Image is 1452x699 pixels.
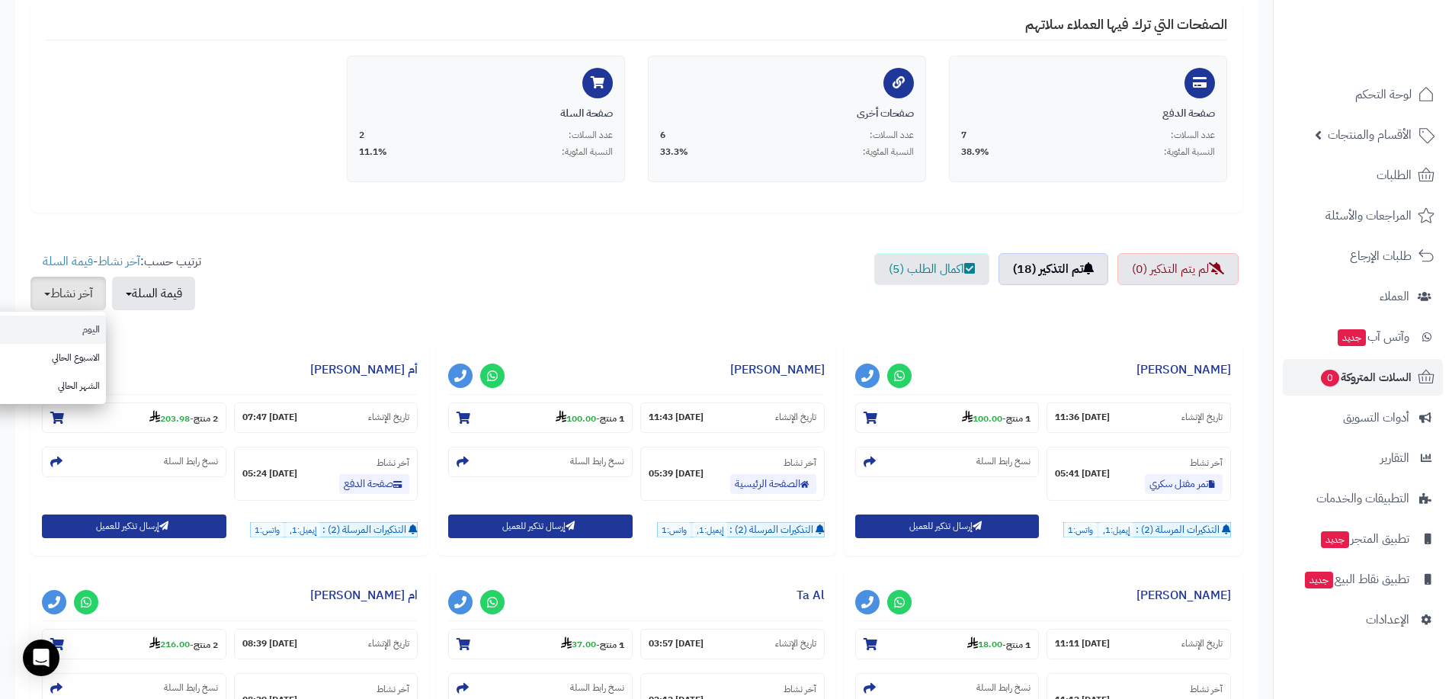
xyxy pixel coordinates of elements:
strong: 203.98 [149,412,190,425]
small: آخر نشاط [1190,682,1223,696]
a: العملاء [1283,278,1443,315]
div: Open Intercom Messenger [23,640,59,676]
span: التطبيقات والخدمات [1316,488,1409,509]
span: المراجعات والأسئلة [1325,205,1412,226]
small: نسخ رابط السلة [570,455,624,468]
span: جديد [1305,572,1333,588]
small: تاريخ الإنشاء [1181,411,1223,424]
a: تمر مفتل سكري [1145,474,1223,494]
button: إرسال تذكير للعميل [42,515,226,538]
span: السلات المتروكة [1319,367,1412,388]
small: نسخ رابط السلة [164,455,218,468]
span: النسبة المئوية: [1164,146,1215,159]
a: قيمة السلة [43,252,93,271]
div: صفحة السلة [359,106,613,121]
span: عدد السلات: [569,129,613,142]
a: وآتس آبجديد [1283,319,1443,355]
a: اكمال الطلب (5) [874,253,989,285]
span: التذكيرات المرسلة (2) : [729,522,813,537]
span: 33.3% [660,146,688,159]
a: تطبيق نقاط البيعجديد [1283,561,1443,598]
strong: [DATE] 08:39 [242,637,297,650]
a: [PERSON_NAME] [1136,361,1231,379]
span: أدوات التسويق [1343,407,1409,428]
section: 2 منتج-216.00 [42,629,226,659]
span: إيميل:1, [693,522,727,538]
a: [PERSON_NAME] [730,361,825,379]
div: صفحة الدفع [961,106,1215,121]
span: واتس:1 [1064,522,1097,538]
span: جديد [1338,329,1366,346]
a: أم [PERSON_NAME] [310,361,418,379]
strong: [DATE] 03:57 [649,637,704,650]
small: آخر نشاط [1190,456,1223,470]
a: الصفحة الرئيسية [730,474,816,494]
strong: [DATE] 05:41 [1055,467,1110,480]
span: التذكيرات المرسلة (2) : [322,522,406,537]
strong: [DATE] 07:47 [242,411,297,424]
small: - [149,636,218,652]
a: الإعدادات [1283,601,1443,638]
a: آخر نشاط [98,252,140,271]
strong: 37.00 [561,637,596,651]
span: عدد السلات: [870,129,914,142]
span: 7 [961,129,966,142]
span: إيميل:1, [1099,522,1133,538]
span: تطبيق نقاط البيع [1303,569,1409,590]
span: 0 [1321,370,1339,386]
a: التقارير [1283,440,1443,476]
button: آخر نشاط [30,277,106,310]
section: 1 منتج-100.00 [448,402,633,433]
strong: 1 منتج [600,412,624,425]
span: عدد السلات: [1171,129,1215,142]
small: نسخ رابط السلة [164,681,218,694]
ul: ترتيب حسب: - [30,253,201,310]
a: لوحة التحكم [1283,76,1443,113]
strong: 2 منتج [194,412,218,425]
strong: 18.00 [967,637,1002,651]
strong: 2 منتج [194,637,218,651]
small: تاريخ الإنشاء [1181,637,1223,650]
div: صفحات أخرى [660,106,914,121]
section: 1 منتج-18.00 [855,629,1040,659]
a: تم التذكير (18) [998,253,1108,285]
small: آخر نشاط [377,682,409,696]
a: [PERSON_NAME] [1136,586,1231,604]
strong: 1 منتج [600,637,624,651]
strong: [DATE] 05:39 [649,467,704,480]
strong: 100.00 [962,412,1002,425]
section: 1 منتج-37.00 [448,629,633,659]
a: تطبيق المتجرجديد [1283,521,1443,557]
small: آخر نشاط [377,456,409,470]
strong: 1 منتج [1006,637,1031,651]
small: - [149,410,218,425]
span: التذكيرات المرسلة (2) : [1136,522,1220,537]
strong: 100.00 [556,412,596,425]
section: نسخ رابط السلة [42,447,226,477]
strong: [DATE] 05:24 [242,467,297,480]
span: جديد [1321,531,1349,548]
small: آخر نشاط [784,456,816,470]
small: تاريخ الإنشاء [775,637,816,650]
section: نسخ رابط السلة [448,447,633,477]
strong: [DATE] 11:43 [649,411,704,424]
small: - [962,410,1031,425]
span: 38.9% [961,146,989,159]
section: 1 منتج-100.00 [855,402,1040,433]
button: إرسال تذكير للعميل [855,515,1040,538]
a: Ta Al [797,586,825,604]
span: النسبة المئوية: [863,146,914,159]
span: الأقسام والمنتجات [1328,124,1412,146]
span: لوحة التحكم [1355,84,1412,105]
small: نسخ رابط السلة [570,681,624,694]
span: العملاء [1380,286,1409,307]
small: تاريخ الإنشاء [775,411,816,424]
h4: الصفحات التي ترك فيها العملاء سلاتهم [46,17,1227,40]
a: السلات المتروكة0 [1283,359,1443,396]
span: واتس:1 [251,522,284,538]
a: التطبيقات والخدمات [1283,480,1443,517]
strong: 216.00 [149,637,190,651]
small: تاريخ الإنشاء [368,637,409,650]
small: آخر نشاط [784,682,816,696]
small: نسخ رابط السلة [976,455,1031,468]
